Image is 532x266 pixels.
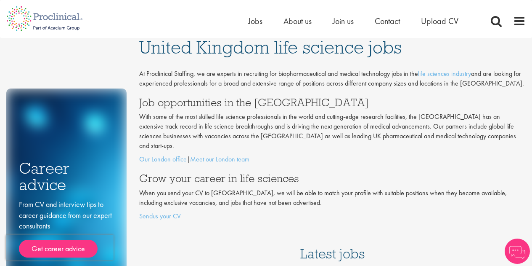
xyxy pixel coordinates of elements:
a: Contact [375,16,400,27]
div: From CV and interview tips to career guidance from our expert consultants [19,199,114,258]
p: When you send your CV to [GEOGRAPHIC_DATA], we will be able to match your profile with suitable p... [139,188,526,208]
p: At Proclinical Staffing, we are experts in recruiting for biopharmaceutical and medical technolog... [139,69,526,89]
span: United Kingdom life science jobs [139,36,402,59]
h3: Career advice [19,160,114,193]
h3: Job opportunities in the [GEOGRAPHIC_DATA] [139,97,526,108]
p: With some of the most skilled life science professionals in the world and cutting-edge research f... [139,112,526,150]
iframe: reCAPTCHA [6,235,114,260]
p: | [139,155,526,164]
a: About us [283,16,312,27]
a: Upload CV [421,16,458,27]
a: Meet our London team [190,155,249,164]
a: Our London office [139,155,187,164]
h3: Grow your career in life sciences [139,173,526,184]
a: Join us [333,16,354,27]
img: Chatbot [505,239,530,264]
a: Sendus your CV [139,212,181,220]
a: Jobs [248,16,262,27]
a: life sciences industry [418,69,471,78]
